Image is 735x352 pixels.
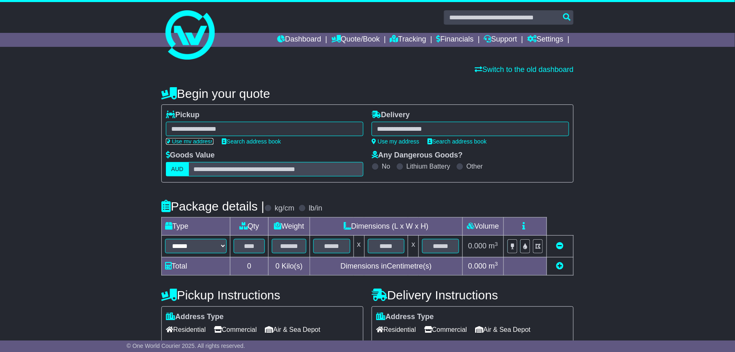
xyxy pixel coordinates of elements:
a: Search address book [427,138,487,145]
label: Lithium Battery [407,162,450,170]
span: Residential [376,323,416,336]
label: Address Type [166,313,224,322]
span: 0.000 [468,262,487,270]
span: 0.000 [468,242,487,250]
td: Weight [269,218,310,236]
a: Quote/Book [331,33,380,47]
a: Search address book [222,138,281,145]
a: Settings [527,33,563,47]
a: Tracking [390,33,426,47]
span: Air & Sea Depot [475,323,531,336]
label: Delivery [372,111,410,120]
h4: Begin your quote [161,87,574,100]
td: x [354,236,364,257]
a: Add new item [556,262,564,270]
label: No [382,162,390,170]
td: Kilo(s) [269,257,310,275]
span: © One World Courier 2025. All rights reserved. [126,343,245,349]
h4: Delivery Instructions [372,288,574,302]
span: Air & Sea Depot [265,323,321,336]
span: m [489,262,498,270]
td: x [408,236,419,257]
label: Address Type [376,313,434,322]
a: Switch to the old dashboard [475,65,574,74]
td: Total [162,257,230,275]
a: Support [484,33,517,47]
label: lb/in [309,204,322,213]
sup: 3 [495,241,498,247]
span: Commercial [424,323,467,336]
h4: Pickup Instructions [161,288,363,302]
a: Use my address [372,138,419,145]
h4: Package details | [161,199,264,213]
label: Other [466,162,483,170]
a: Dashboard [277,33,321,47]
label: Pickup [166,111,200,120]
span: Commercial [214,323,257,336]
label: kg/cm [275,204,294,213]
td: Type [162,218,230,236]
sup: 3 [495,261,498,267]
span: Residential [166,323,206,336]
label: Goods Value [166,151,215,160]
td: Dimensions in Centimetre(s) [310,257,462,275]
a: Use my address [166,138,214,145]
td: Dimensions (L x W x H) [310,218,462,236]
label: AUD [166,162,189,176]
span: m [489,242,498,250]
td: 0 [230,257,269,275]
td: Qty [230,218,269,236]
a: Financials [436,33,474,47]
label: Any Dangerous Goods? [372,151,463,160]
a: Remove this item [556,242,564,250]
span: 0 [276,262,280,270]
td: Volume [462,218,503,236]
